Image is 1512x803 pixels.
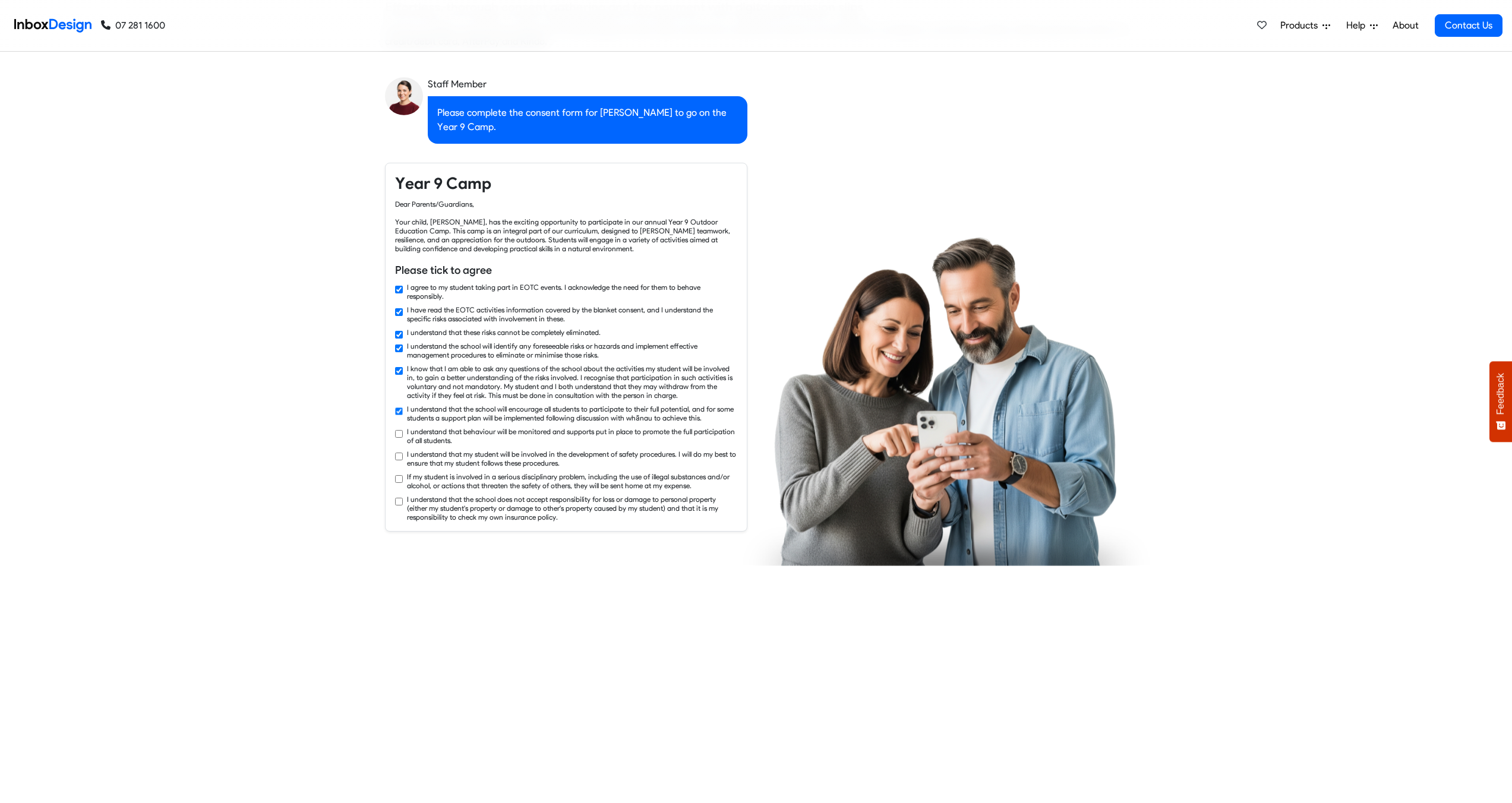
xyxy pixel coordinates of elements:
label: I have read the EOTC activities information covered by the blanket consent, and I understand the ... [407,305,737,323]
div: Staff Member [428,77,747,91]
label: If my student is involved in a serious disciplinary problem, including the use of illegal substan... [407,472,737,490]
a: About [1389,14,1422,37]
h6: Please tick to agree [395,263,737,278]
a: 07 281 1600 [101,18,165,33]
h4: Year 9 Camp [395,173,737,194]
span: Feedback [1495,373,1506,415]
label: I understand that the school does not accept responsibility for loss or damage to personal proper... [407,495,737,521]
a: Help [1341,14,1382,37]
div: Dear Parents/Guardians, Your child, [PERSON_NAME], has the exciting opportunity to participate in... [395,200,737,253]
label: I understand the school will identify any foreseeable risks or hazards and implement effective ma... [407,342,737,359]
span: Help [1346,18,1370,33]
button: Feedback - Show survey [1489,361,1512,442]
span: Products [1280,18,1322,33]
label: I understand that my student will be involved in the development of safety procedures. I will do ... [407,450,737,467]
a: Products [1276,14,1335,37]
img: staff_avatar.png [385,77,423,115]
a: Contact Us [1435,14,1502,37]
label: I understand that these risks cannot be completely eliminated. [407,328,601,337]
label: I understand that behaviour will be monitored and supports put in place to promote the full parti... [407,427,737,445]
div: Please complete the consent form for [PERSON_NAME] to go on the Year 9 Camp. [428,96,747,144]
img: parents_using_phone.png [742,236,1150,565]
label: I agree to my student taking part in EOTC events. I acknowledge the need for them to behave respo... [407,283,737,301]
label: I know that I am able to ask any questions of the school about the activities my student will be ... [407,364,737,400]
label: I understand that the school will encourage all students to participate to their full potential, ... [407,404,737,422]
